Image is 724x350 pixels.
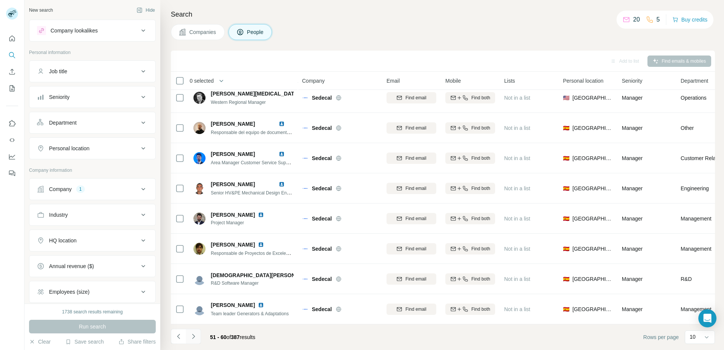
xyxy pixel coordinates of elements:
span: [GEOGRAPHIC_DATA] [572,185,613,192]
button: Find email [387,153,436,164]
button: Find email [387,183,436,194]
div: New search [29,7,53,14]
span: [GEOGRAPHIC_DATA] [572,215,613,222]
div: Company [49,185,72,193]
span: Find both [471,155,490,162]
div: 1738 search results remaining [62,308,123,315]
span: Find email [405,245,426,252]
img: Avatar [193,92,206,104]
span: [GEOGRAPHIC_DATA] [572,275,613,283]
span: Companies [189,28,217,36]
span: Not in a list [504,306,530,312]
button: Clear [29,338,51,345]
button: Industry [29,206,155,224]
button: Find both [445,273,495,285]
div: Company lookalikes [51,27,98,34]
span: Management [681,245,712,253]
span: 🇪🇸 [563,185,569,192]
img: LinkedIn logo [279,121,285,127]
span: Management [681,215,712,222]
div: Department [49,119,77,126]
button: Company1 [29,180,155,198]
span: Mobile [445,77,461,85]
button: Employees (size) [29,283,155,301]
span: Area Manager Customer Service Support [211,159,294,165]
button: Company lookalikes [29,22,155,40]
button: Use Surfe API [6,133,18,147]
span: Team leader Generators & Adaptations [211,311,289,316]
span: Responsable de Proyectos de Excelencia Operacional [211,250,320,256]
span: Sedecal [312,305,332,313]
img: LinkedIn logo [258,212,264,218]
button: My lists [6,82,18,95]
span: Not in a list [504,155,530,161]
img: Logo of Sedecal [302,155,308,161]
div: Job title [49,68,67,75]
span: Sedecal [312,245,332,253]
span: Manager [622,125,643,131]
img: Logo of Sedecal [302,185,308,191]
button: Use Surfe on LinkedIn [6,117,18,130]
button: Find both [445,213,495,224]
button: Feedback [6,167,18,180]
p: 10 [690,333,696,341]
span: 51 - 60 [210,334,227,340]
img: Logo of Sedecal [302,306,308,312]
span: 387 [231,334,239,340]
span: [PERSON_NAME] [211,121,255,127]
span: [PERSON_NAME] [211,211,255,219]
h4: Search [171,9,715,20]
div: 1 [76,186,85,193]
button: Find email [387,122,436,134]
img: Avatar [193,182,206,194]
img: Logo of Sedecal [302,125,308,131]
span: 0 selected [190,77,214,85]
button: Find email [387,273,436,285]
span: Other [681,124,694,132]
span: Find both [471,125,490,131]
p: 20 [633,15,640,24]
button: Buy credits [672,14,707,25]
span: Not in a list [504,216,530,222]
span: Find email [405,94,426,101]
span: Lists [504,77,515,85]
span: Manager [622,185,643,191]
button: Find email [387,213,436,224]
img: Logo of Sedecal [302,95,308,101]
img: Avatar [193,213,206,225]
span: Department [681,77,708,85]
span: [GEOGRAPHIC_DATA] [572,94,613,102]
button: Job title [29,62,155,80]
button: Seniority [29,88,155,106]
span: 🇪🇸 [563,215,569,222]
img: Logo of Sedecal [302,216,308,222]
button: Search [6,48,18,62]
span: Find both [471,306,490,313]
span: [PERSON_NAME][MEDICAL_DATA] [211,90,299,97]
span: Find email [405,215,426,222]
span: Western Regional Manager [211,100,266,105]
span: results [210,334,255,340]
span: Find email [405,306,426,313]
span: Sedecal [312,215,332,222]
button: Enrich CSV [6,65,18,79]
span: Find email [405,125,426,131]
button: Find email [387,304,436,315]
button: Department [29,114,155,132]
span: [GEOGRAPHIC_DATA] [572,305,613,313]
button: Annual revenue ($) [29,257,155,275]
p: Personal information [29,49,156,56]
span: Project Manager [211,219,273,226]
span: Email [387,77,400,85]
span: [GEOGRAPHIC_DATA] [572,245,613,253]
img: Avatar [193,303,206,315]
button: Find both [445,243,495,254]
span: R&D [681,275,692,283]
span: Manager [622,95,643,101]
button: Personal location [29,139,155,157]
button: Navigate to next page [186,329,201,344]
span: Not in a list [504,276,530,282]
span: of [227,334,231,340]
img: Logo of Sedecal [302,276,308,282]
img: Avatar [193,243,206,255]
